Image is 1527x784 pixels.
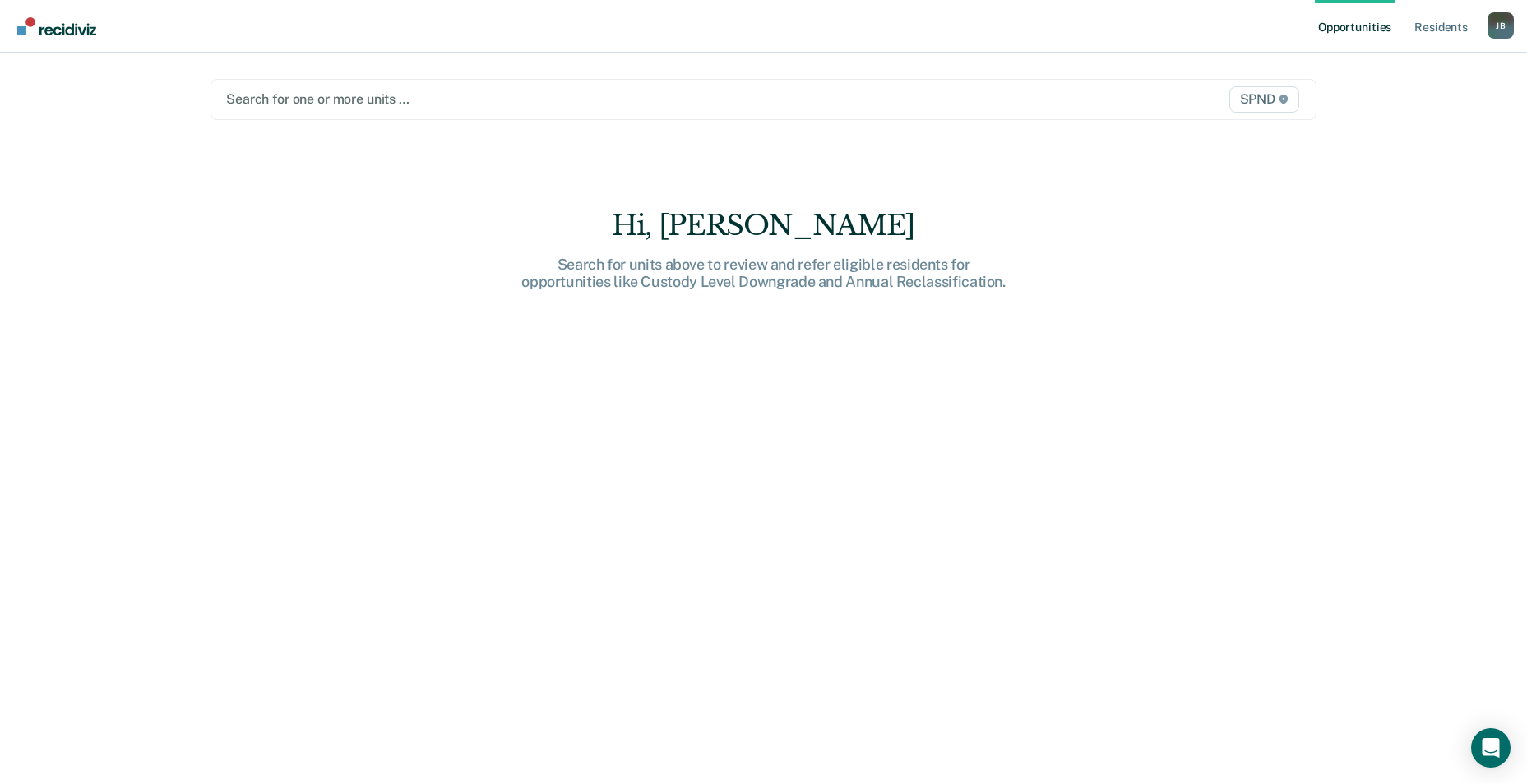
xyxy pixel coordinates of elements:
img: Recidiviz [17,17,96,35]
span: SPND [1229,86,1299,113]
div: J B [1488,12,1514,39]
div: Hi, [PERSON_NAME] [501,209,1027,242]
button: Profile dropdown button [1488,12,1514,39]
div: Search for units above to review and refer eligible residents for opportunities like Custody Leve... [501,256,1027,291]
div: Open Intercom Messenger [1471,728,1511,768]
